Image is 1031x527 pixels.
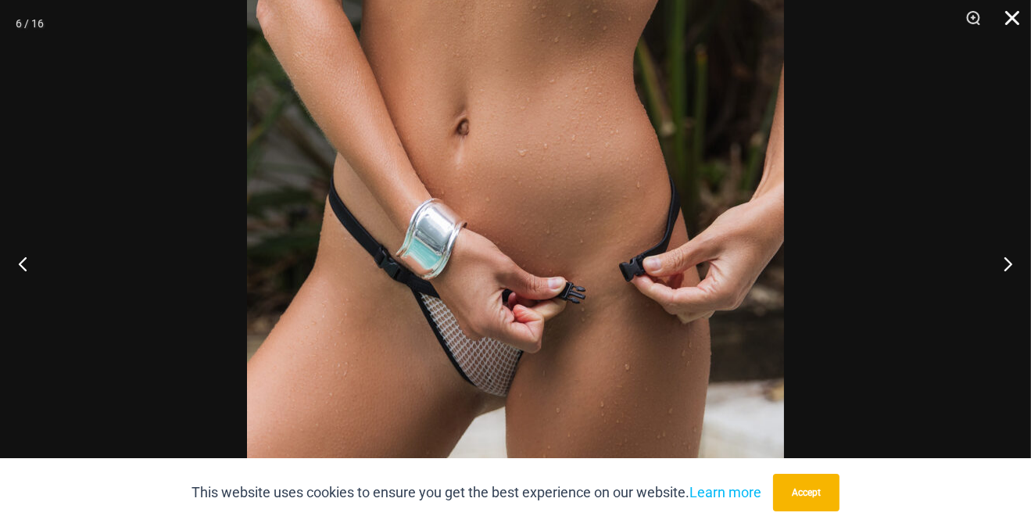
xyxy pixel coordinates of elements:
div: 6 / 16 [16,12,44,35]
a: Learn more [689,484,761,500]
button: Next [972,224,1031,303]
button: Accept [773,474,839,511]
p: This website uses cookies to ensure you get the best experience on our website. [192,481,761,504]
